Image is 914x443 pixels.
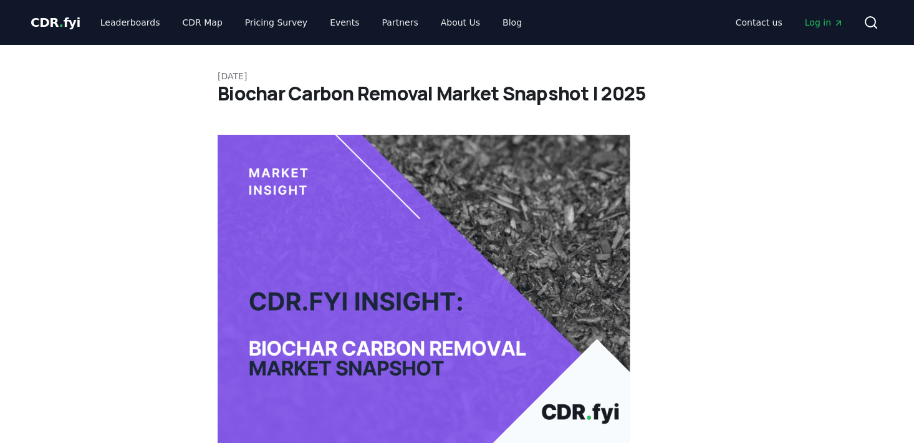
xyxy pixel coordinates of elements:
[493,11,532,34] a: Blog
[805,16,844,29] span: Log in
[59,15,64,30] span: .
[726,11,854,34] nav: Main
[372,11,428,34] a: Partners
[235,11,317,34] a: Pricing Survey
[90,11,170,34] a: Leaderboards
[218,82,696,105] h1: Biochar Carbon Removal Market Snapshot | 2025
[31,15,80,30] span: CDR fyi
[31,14,80,31] a: CDR.fyi
[320,11,369,34] a: Events
[726,11,792,34] a: Contact us
[431,11,490,34] a: About Us
[90,11,532,34] nav: Main
[218,70,696,82] p: [DATE]
[173,11,233,34] a: CDR Map
[795,11,854,34] a: Log in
